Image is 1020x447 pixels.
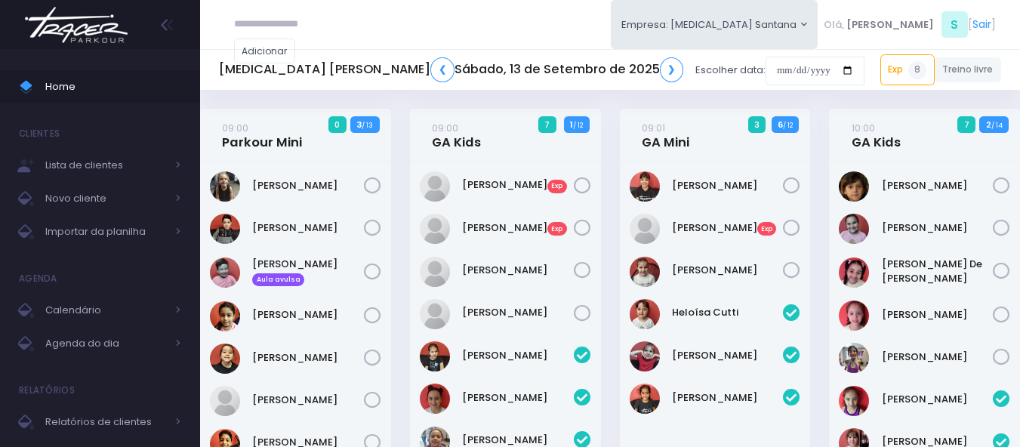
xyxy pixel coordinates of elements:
small: 09:00 [432,121,458,135]
img: Ana Luisa Bonacio Sevilha [839,171,869,202]
a: [PERSON_NAME] [882,307,994,322]
span: Importar da planilha [45,222,166,242]
img: Diana ferreira dos santos [630,171,660,202]
img: Laís Silva de Mendonça [630,341,660,371]
div: [ ] [818,8,1001,42]
a: 09:00Parkour Mini [222,120,302,150]
strong: 2 [986,119,991,131]
a: Sair [972,17,991,32]
small: 09:01 [642,121,665,135]
a: [PERSON_NAME] [462,263,574,278]
a: [PERSON_NAME] [882,350,994,365]
img: Laís de Moraes Salgado [210,344,240,374]
span: 3 [748,116,766,133]
small: / 13 [362,121,373,130]
img: Heloísa Cutti Iagalo [630,299,660,329]
a: Adicionar [234,39,296,63]
img: Laís Bacini Amorim [420,257,450,287]
a: [PERSON_NAME] [882,220,994,236]
img: BEATRIZ PIVATO [839,386,869,416]
small: / 14 [991,121,1003,130]
img: Arthur Amancio Baldasso [210,171,240,202]
a: [PERSON_NAME]Exp [672,220,784,236]
small: / 12 [573,121,583,130]
img: Isabela kezam [420,171,450,202]
span: Aula avulsa [252,273,304,287]
strong: 6 [778,119,783,131]
img: Dante Custodio Vizzotto [210,257,240,288]
span: Home [45,77,181,97]
div: Escolher data: [219,53,864,88]
strong: 3 [356,119,362,131]
a: [PERSON_NAME] [252,178,364,193]
a: [PERSON_NAME] [462,390,574,405]
small: 09:00 [222,121,248,135]
a: [PERSON_NAME] [882,392,994,407]
img: Lorena Arcanjo Parreira [839,343,869,373]
h4: Relatórios [19,375,75,405]
a: ❯ [660,57,684,82]
img: Benicio Domingos Barbosa [210,214,240,244]
img: Manuela Quintilio Gonçalves Silva [420,299,450,329]
a: [PERSON_NAME] [252,307,364,322]
span: Relatórios de clientes [45,412,166,432]
a: ❮ [430,57,455,82]
a: [PERSON_NAME] [672,263,784,278]
a: 09:00GA Kids [432,120,481,150]
img: Alice Silva de Mendonça [420,341,450,371]
small: 10:00 [852,121,875,135]
span: S [941,11,968,38]
span: 7 [538,116,556,133]
span: Calendário [45,301,166,320]
a: [PERSON_NAME] [252,393,364,408]
span: [PERSON_NAME] [846,17,934,32]
span: Exp [547,180,567,193]
img: Helena Sass Lopes [210,301,240,331]
a: [PERSON_NAME] [252,350,364,365]
a: [PERSON_NAME]Exp [462,220,574,236]
h4: Clientes [19,119,60,149]
small: / 12 [783,121,793,130]
span: 0 [328,116,347,133]
strong: 1 [570,119,573,131]
a: [PERSON_NAME] [672,178,784,193]
img: Isabella Silva Manari [839,214,869,244]
span: Lista de clientes [45,156,166,175]
a: Heloísa Cutti [672,305,784,320]
a: 09:01GA Mini [642,120,689,150]
h5: [MEDICAL_DATA] [PERSON_NAME] Sábado, 13 de Setembro de 2025 [219,57,683,82]
a: [PERSON_NAME] Aula avulsa [252,257,364,287]
a: [PERSON_NAME] [672,348,784,363]
a: 10:00GA Kids [852,120,901,150]
a: [PERSON_NAME]Exp [462,177,574,193]
span: Novo cliente [45,189,166,208]
span: 8 [908,61,926,79]
a: [PERSON_NAME] [882,178,994,193]
img: Ana Clara Rufino [420,384,450,414]
a: Exp8 [880,54,935,85]
span: Exp [757,222,777,236]
a: [PERSON_NAME] [462,305,574,320]
img: Marcela Herdt Garisto [630,257,660,287]
a: [PERSON_NAME] [462,348,574,363]
span: Exp [547,222,567,236]
img: Lucas Marques [210,386,240,416]
span: 7 [957,116,975,133]
a: [PERSON_NAME] [252,220,364,236]
span: Agenda do dia [45,334,166,353]
span: Olá, [824,17,844,32]
a: [PERSON_NAME] [672,390,784,405]
img: Julia Figueiredo [839,301,869,331]
img: Manuela Teixeira Isique [630,384,660,414]
img: Luísa kezam [630,214,660,244]
img: Laura Kezam [420,214,450,244]
h4: Agenda [19,264,57,294]
img: Isadora Soares de Sousa Santos [839,257,869,288]
a: Treino livre [935,57,1002,82]
a: [PERSON_NAME] De [PERSON_NAME] [882,257,994,286]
